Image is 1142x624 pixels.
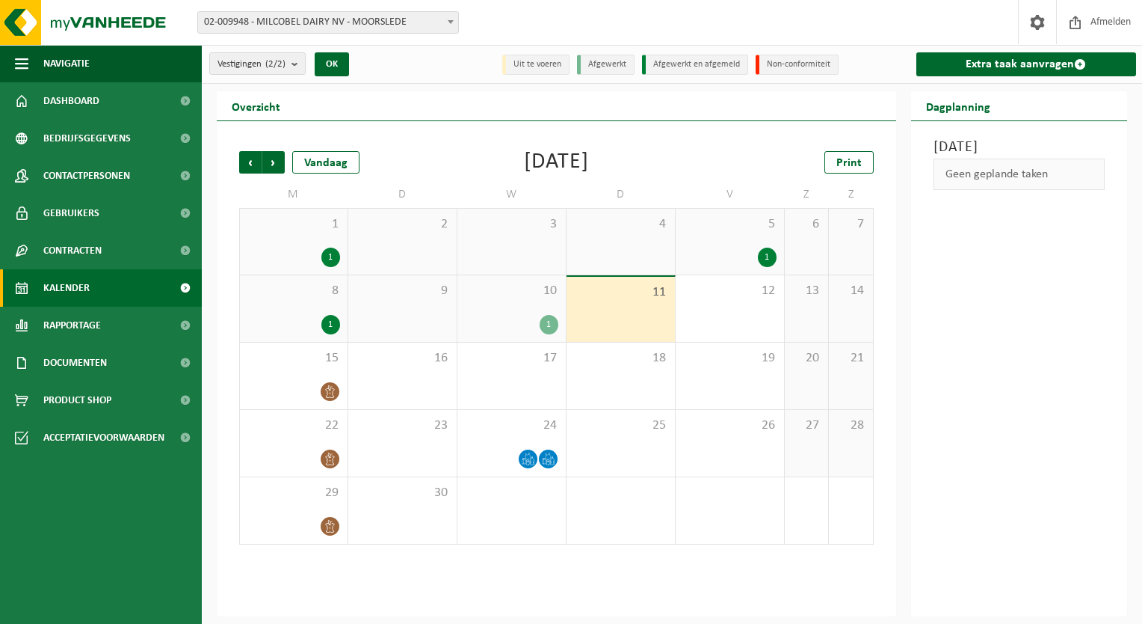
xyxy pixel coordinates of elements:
[574,350,667,367] span: 18
[577,55,635,75] li: Afgewerkt
[43,419,164,456] span: Acceptatievoorwaarden
[321,248,340,267] div: 1
[43,157,130,195] span: Contactpersonen
[43,82,99,120] span: Dashboard
[911,91,1005,120] h2: Dagplanning
[43,344,107,382] span: Documenten
[574,284,667,301] span: 11
[43,269,90,307] span: Kalender
[933,159,1105,190] div: Geen geplande taken
[933,136,1105,159] h3: [DATE]
[247,350,340,367] span: 15
[683,283,777,299] span: 12
[824,151,874,174] a: Print
[758,248,777,267] div: 1
[198,12,458,33] span: 02-009948 - MILCOBEL DAIRY NV - MOORSLEDE
[792,216,821,233] span: 6
[262,151,285,174] span: Volgende
[247,283,340,299] span: 8
[465,283,558,299] span: 10
[292,151,359,174] div: Vandaag
[792,283,821,299] span: 13
[217,91,295,120] h2: Overzicht
[247,485,340,501] span: 29
[465,216,558,233] span: 3
[642,55,748,75] li: Afgewerkt en afgemeld
[209,52,306,75] button: Vestigingen(2/2)
[792,417,821,434] span: 27
[829,181,873,208] td: Z
[43,45,90,82] span: Navigatie
[321,315,340,334] div: 1
[502,55,570,75] li: Uit te voeren
[457,181,567,208] td: W
[785,181,829,208] td: Z
[836,417,865,434] span: 28
[247,216,340,233] span: 1
[239,181,348,208] td: M
[916,52,1137,76] a: Extra taak aanvragen
[574,216,667,233] span: 4
[792,350,821,367] span: 20
[217,53,285,76] span: Vestigingen
[356,283,449,299] span: 9
[836,283,865,299] span: 14
[356,216,449,233] span: 2
[465,417,558,434] span: 24
[683,216,777,233] span: 5
[465,350,558,367] span: 17
[683,417,777,434] span: 26
[836,350,865,367] span: 21
[836,216,865,233] span: 7
[756,55,839,75] li: Non-conformiteit
[43,382,111,419] span: Product Shop
[43,307,101,344] span: Rapportage
[265,59,285,69] count: (2/2)
[43,232,102,269] span: Contracten
[524,151,589,174] div: [DATE]
[197,11,459,34] span: 02-009948 - MILCOBEL DAIRY NV - MOORSLEDE
[356,417,449,434] span: 23
[43,120,131,157] span: Bedrijfsgegevens
[683,350,777,367] span: 19
[567,181,676,208] td: D
[348,181,457,208] td: D
[676,181,785,208] td: V
[836,157,862,169] span: Print
[574,417,667,434] span: 25
[247,417,340,434] span: 22
[43,195,99,232] span: Gebruikers
[239,151,262,174] span: Vorige
[356,350,449,367] span: 16
[356,485,449,501] span: 30
[540,315,558,334] div: 1
[315,52,349,76] button: OK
